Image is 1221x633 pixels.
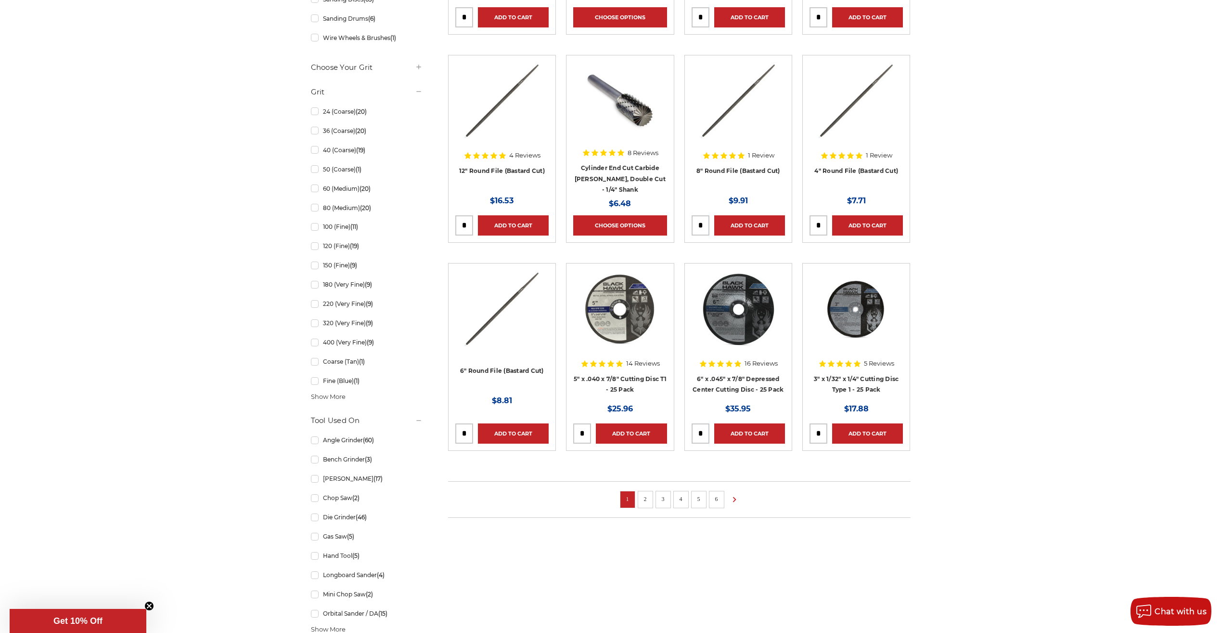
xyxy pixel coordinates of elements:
img: 12 Inch Round File Bastard Cut, Double Cut [463,62,541,139]
a: 180 (Very Fine) [311,276,423,293]
a: 220 (Very Fine) [311,295,423,312]
span: (20) [360,185,371,192]
a: 50 (Coarse) [311,161,423,178]
a: Choose Options [573,7,667,27]
a: Choose Options [573,215,667,236]
a: Add to Cart [714,7,785,27]
span: Chat with us [1155,607,1207,616]
a: 150 (Fine) [311,257,423,274]
a: End Cut Cylinder shape carbide bur 1/4" shank [573,62,667,156]
a: 12" Round File (Bastard Cut) [459,167,545,174]
span: (9) [350,262,357,269]
a: 36 (Coarse) [311,122,423,139]
span: (3) [365,456,372,463]
a: 3" x 1/32" x 1/4" Cutting Disc Type 1 - 25 Pack [814,375,899,394]
img: 8 Inch Round File Bastard Cut, Double Cut [699,62,777,139]
a: 3 [658,494,668,504]
a: 4 [676,494,686,504]
span: (19) [350,242,359,250]
a: Add to Cart [596,423,667,444]
span: 1 Review [748,152,774,158]
span: $17.88 [844,404,869,413]
h5: Choose Your Grit [311,62,423,73]
span: (1) [390,34,396,41]
a: Fine (Blue) [311,372,423,389]
img: 3" x 1/32" x 1/4" Cutting Disc [818,270,895,347]
a: 4 Inch Round File Bastard Cut, Double Cut [810,62,903,156]
a: 4" Round File (Bastard Cut) [814,167,898,174]
span: $7.71 [847,196,866,205]
a: Longboard Sander [311,567,423,583]
a: 3" x 1/32" x 1/4" Cutting Disc [810,270,903,364]
a: Add to Cart [832,215,903,236]
a: 8 Inch Round File Bastard Cut, Double Cut [692,62,785,156]
a: 6 Inch Round File Bastard Cut, Double Cut [455,270,549,364]
span: 1 Review [866,152,892,158]
a: 120 (Fine) [311,237,423,254]
span: (1) [356,166,361,173]
a: Chop Saw [311,489,423,506]
a: 6" Round File (Bastard Cut) [460,367,544,374]
a: Bench Grinder [311,451,423,468]
span: (60) [363,436,374,444]
a: 40 (Coarse) [311,142,423,158]
span: (5) [352,552,360,559]
a: Gas Saw [311,528,423,545]
img: End Cut Cylinder shape carbide bur 1/4" shank [581,62,658,139]
span: (46) [356,514,367,521]
a: 12 Inch Round File Bastard Cut, Double Cut [455,62,549,156]
span: (6) [368,15,375,22]
span: (5) [347,533,354,540]
a: 8" Round File (Bastard Cut) [696,167,780,174]
span: (4) [377,571,385,579]
a: Angle Grinder [311,432,423,448]
span: 4 Reviews [509,152,540,158]
button: Close teaser [144,601,154,611]
a: [PERSON_NAME] [311,470,423,487]
a: 2 [641,494,650,504]
span: Get 10% Off [53,616,103,626]
span: (9) [367,339,374,346]
span: (20) [360,204,371,211]
a: 6" x .045" x 7/8" Depressed Center Cutting Disc - 25 Pack [693,375,784,394]
a: Add to Cart [478,7,549,27]
a: Add to Cart [714,423,785,444]
span: (20) [356,108,367,115]
a: Add to Cart [832,7,903,27]
span: $35.95 [725,404,751,413]
span: (2) [352,494,360,501]
a: Close-up of Black Hawk 5-inch thin cut-off disc for precision metalwork [573,270,667,364]
button: Chat with us [1131,597,1211,626]
span: (9) [366,319,373,327]
span: (1) [359,358,365,365]
span: (17) [373,475,383,482]
span: (15) [378,610,387,617]
span: 16 Reviews [745,360,778,367]
span: (2) [366,591,373,598]
a: Add to Cart [832,423,903,444]
span: $8.81 [492,396,512,405]
span: $6.48 [609,199,631,208]
a: 5 [694,494,704,504]
span: (1) [354,377,360,384]
a: Orbital Sander / DA [311,605,423,622]
a: 1 [623,494,632,504]
span: (20) [355,127,366,134]
span: 14 Reviews [626,360,660,367]
h5: Tool Used On [311,415,423,426]
a: Hand Tool [311,547,423,564]
a: Sanding Drums [311,10,423,27]
a: Add to Cart [478,215,549,236]
a: 80 (Medium) [311,199,423,216]
a: Add to Cart [714,215,785,236]
span: (11) [350,223,358,230]
span: (9) [365,281,372,288]
a: Die Grinder [311,509,423,526]
span: Show More [311,392,346,402]
a: Mini Chop Saw [311,586,423,603]
span: 5 Reviews [864,360,894,367]
img: 4 Inch Round File Bastard Cut, Double Cut [817,62,895,139]
span: $16.53 [490,196,514,205]
span: 8 Reviews [628,150,658,156]
a: Add to Cart [478,423,549,444]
